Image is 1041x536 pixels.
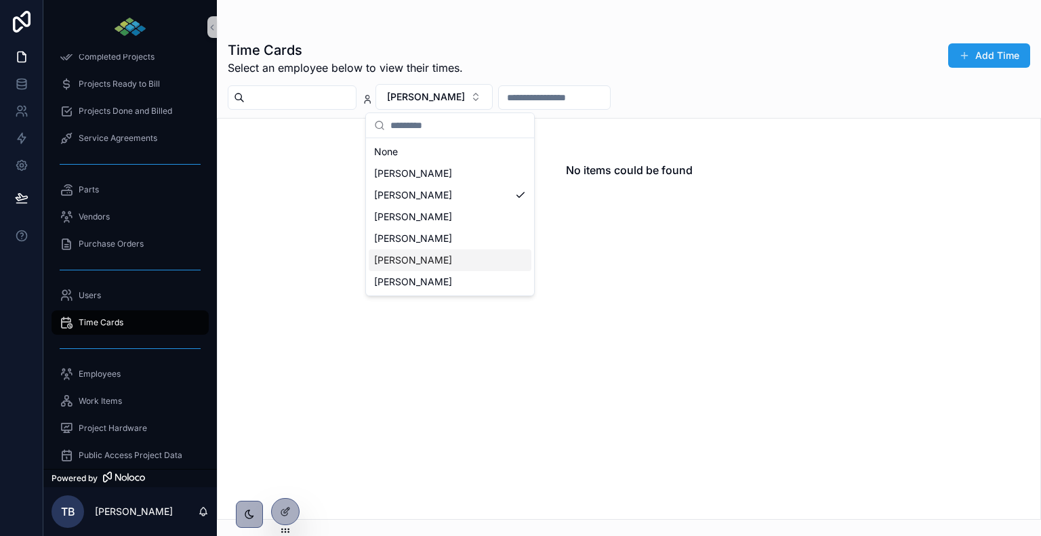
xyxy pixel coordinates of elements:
div: scrollable content [43,54,217,469]
span: Projects Done and Billed [79,106,172,117]
a: Vendors [52,205,209,229]
span: Purchase Orders [79,239,144,249]
a: Service Agreements [52,126,209,150]
a: Public Access Project Data [52,443,209,468]
span: [PERSON_NAME] [374,253,452,267]
h1: Time Cards [228,41,463,60]
span: [PERSON_NAME] [374,232,452,245]
span: [PERSON_NAME] [374,188,452,202]
span: Select an employee below to view their times. [228,60,463,76]
span: [PERSON_NAME] [387,90,465,104]
div: Suggestions [366,138,534,295]
a: Completed Projects [52,45,209,69]
a: Purchase Orders [52,232,209,256]
a: Parts [52,178,209,202]
a: Employees [52,362,209,386]
span: Projects Ready to Bill [79,79,160,89]
span: [PERSON_NAME] [374,275,452,289]
span: [PERSON_NAME] [374,210,452,224]
span: Powered by [52,473,98,484]
a: Users [52,283,209,308]
span: Work Items [79,396,122,407]
a: Powered by [43,469,217,487]
span: Employees [79,369,121,379]
button: Add Time [948,43,1030,68]
span: Vendors [79,211,110,222]
span: TB [61,503,75,520]
span: Parts [79,184,99,195]
h2: No items could be found [566,162,693,178]
img: App logo [113,16,147,38]
span: [PERSON_NAME] [374,167,452,180]
a: Projects Done and Billed [52,99,209,123]
p: [PERSON_NAME] [95,505,173,518]
a: Project Hardware [52,416,209,440]
span: Time Cards [79,317,123,328]
div: None [369,141,531,163]
a: Projects Ready to Bill [52,72,209,96]
span: Completed Projects [79,51,155,62]
span: Project Hardware [79,423,147,434]
a: Work Items [52,389,209,413]
span: Service Agreements [79,133,157,144]
a: Time Cards [52,310,209,335]
button: Select Button [375,84,493,110]
span: Users [79,290,101,301]
span: Public Access Project Data [79,450,182,461]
